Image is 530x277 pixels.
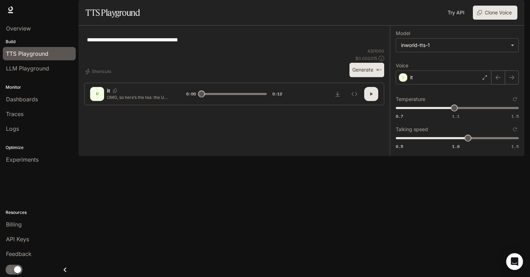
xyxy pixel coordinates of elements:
[347,87,361,101] button: Inspect
[506,253,523,270] div: Open Intercom Messenger
[396,127,428,132] p: Talking speed
[452,113,460,119] span: 1.1
[410,74,413,81] p: it
[86,6,140,20] h1: TTS Playground
[396,143,403,149] span: 0.5
[186,90,196,97] span: 0:00
[349,63,384,77] button: Generate⌘⏎
[110,89,120,93] button: Copy Voice ID
[272,90,282,97] span: 0:12
[473,6,517,20] button: Clone Voice
[84,66,114,77] button: Shortcuts
[401,42,507,49] div: inworld-tts-1
[511,95,519,103] button: Reset to default
[396,113,403,119] span: 0.7
[396,97,425,102] p: Temperature
[396,31,410,36] p: Model
[445,6,467,20] a: Try API
[107,87,110,94] p: it
[452,143,460,149] span: 1.0
[376,68,381,72] p: ⌘⏎
[511,126,519,133] button: Reset to default
[396,39,518,52] div: inworld-tts-1
[396,63,408,68] p: Voice
[355,55,377,61] p: $ 0.000215
[511,113,519,119] span: 1.5
[331,87,345,101] button: Download audio
[107,94,169,100] p: OMG, so here’s the tea: the US just dropped a one hundred thousand dollar annual fee for some H-1...
[511,143,519,149] span: 1.5
[91,88,103,100] div: D
[367,48,384,54] p: 43 / 1000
